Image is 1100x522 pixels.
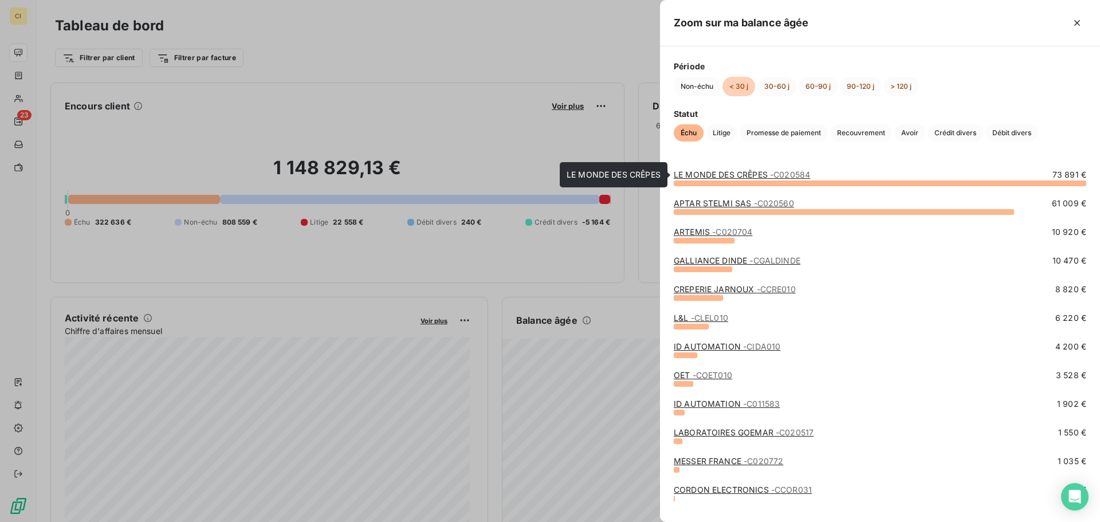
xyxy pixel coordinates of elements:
[674,124,704,142] button: Échu
[1055,284,1086,295] span: 8 820 €
[674,399,780,409] a: ID AUTOMATION
[928,124,983,142] button: Crédit divers
[674,342,780,351] a: ID AUTOMATION
[567,170,661,179] span: LE MONDE DES CRÊPES
[674,77,720,96] button: Non-échu
[674,227,752,237] a: ARTEMIS
[674,427,814,437] a: LABORATOIRES GOEMAR
[754,198,794,208] span: - C020560
[743,342,780,351] span: - CIDA010
[674,370,732,380] a: OET
[840,77,881,96] button: 90-120 j
[691,313,728,323] span: - CLEL010
[674,198,794,208] a: APTAR STELMI SAS
[674,15,809,31] h5: Zoom sur ma balance âgée
[830,124,892,142] button: Recouvrement
[674,170,810,179] a: LE MONDE DES CRÊPES
[706,124,737,142] button: Litige
[674,60,1086,72] span: Période
[1052,169,1086,180] span: 73 891 €
[770,170,810,179] span: - C020584
[757,77,796,96] button: 30-60 j
[674,485,812,494] a: CORDON ELECTRONICS
[985,124,1038,142] button: Débit divers
[749,256,800,265] span: - CGALDINDE
[1061,483,1089,511] div: Open Intercom Messenger
[1052,255,1086,266] span: 10 470 €
[693,370,732,380] span: - COET010
[1058,456,1086,467] span: 1 035 €
[1057,398,1086,410] span: 1 902 €
[674,284,796,294] a: CREPERIE JARNOUX
[799,77,838,96] button: 60-90 j
[883,77,918,96] button: > 120 j
[743,399,780,409] span: - C011583
[1052,198,1086,209] span: 61 009 €
[722,77,755,96] button: < 30 j
[1052,226,1086,238] span: 10 920 €
[674,313,728,323] a: L&L
[674,256,800,265] a: GALLIANCE DINDE
[776,427,814,437] span: - C020517
[712,227,752,237] span: - C020704
[1055,341,1086,352] span: 4 200 €
[757,284,796,294] span: - CCRE010
[1056,370,1086,381] span: 3 528 €
[1058,427,1086,438] span: 1 550 €
[674,108,1086,120] span: Statut
[740,124,828,142] button: Promesse de paiement
[1055,312,1086,324] span: 6 220 €
[894,124,925,142] button: Avoir
[674,456,783,466] a: MESSER FRANCE
[771,485,812,494] span: - CCOR031
[744,456,783,466] span: - C020772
